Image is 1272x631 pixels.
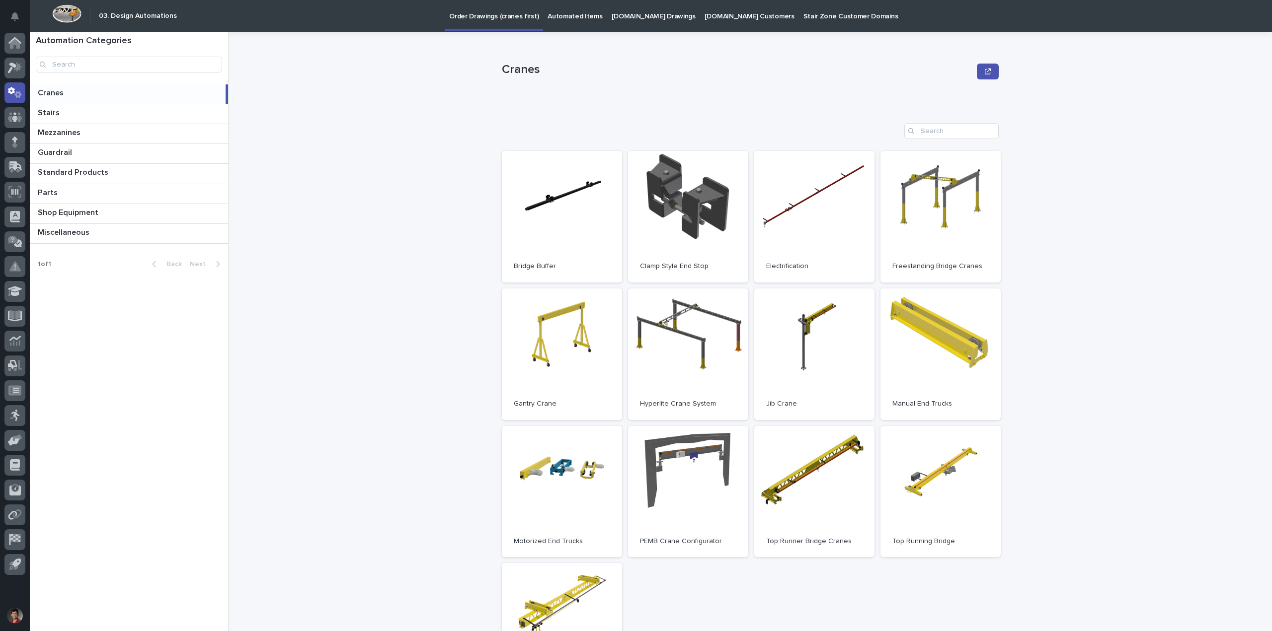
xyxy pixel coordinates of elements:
p: Standard Products [38,166,110,177]
a: CranesCranes [30,84,228,104]
p: Gantry Crane [514,400,610,408]
span: Back [160,261,182,268]
a: Motorized End Trucks [502,426,622,558]
p: Stairs [38,106,62,118]
span: Next [190,261,212,268]
p: Top Runner Bridge Cranes [766,537,863,546]
a: Electrification [754,151,874,282]
a: Standard ProductsStandard Products [30,164,228,184]
a: MiscellaneousMiscellaneous [30,224,228,244]
button: Back [144,260,186,269]
a: MezzaninesMezzanines [30,124,228,144]
p: Bridge Buffer [514,262,610,271]
a: Shop EquipmentShop Equipment [30,204,228,224]
button: Next [186,260,228,269]
img: Workspace Logo [52,4,81,23]
a: PEMB Crane Configurator [628,426,748,558]
p: Top Running Bridge [892,537,989,546]
a: Gantry Crane [502,288,622,420]
a: Freestanding Bridge Cranes [880,151,1001,282]
a: Top Runner Bridge Cranes [754,426,874,558]
p: Cranes [38,86,66,98]
p: Mezzanines [38,126,82,138]
a: Top Running Bridge [880,426,1001,558]
h1: Automation Categories [36,36,222,47]
div: Notifications [12,12,25,28]
p: Clamp Style End Stop [640,262,736,271]
a: GuardrailGuardrail [30,144,228,164]
p: Manual End Trucks [892,400,989,408]
input: Search [904,123,999,139]
input: Search [36,57,222,72]
p: Electrification [766,262,863,271]
p: Miscellaneous [38,226,91,237]
button: Notifications [4,6,25,27]
p: PEMB Crane Configurator [640,537,736,546]
p: Cranes [502,63,973,77]
p: Hyperlite Crane System [640,400,736,408]
a: StairsStairs [30,104,228,124]
a: Manual End Trucks [880,288,1001,420]
p: Shop Equipment [38,206,100,217]
p: Motorized End Trucks [514,537,610,546]
a: PartsParts [30,184,228,204]
a: Hyperlite Crane System [628,288,748,420]
h2: 03. Design Automations [99,12,177,20]
a: Clamp Style End Stop [628,151,748,282]
p: Guardrail [38,146,74,157]
p: Freestanding Bridge Cranes [892,262,989,271]
p: 1 of 1 [30,252,59,277]
button: users-avatar [4,605,25,626]
p: Parts [38,186,60,198]
a: Bridge Buffer [502,151,622,282]
p: Jib Crane [766,400,863,408]
a: Jib Crane [754,288,874,420]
